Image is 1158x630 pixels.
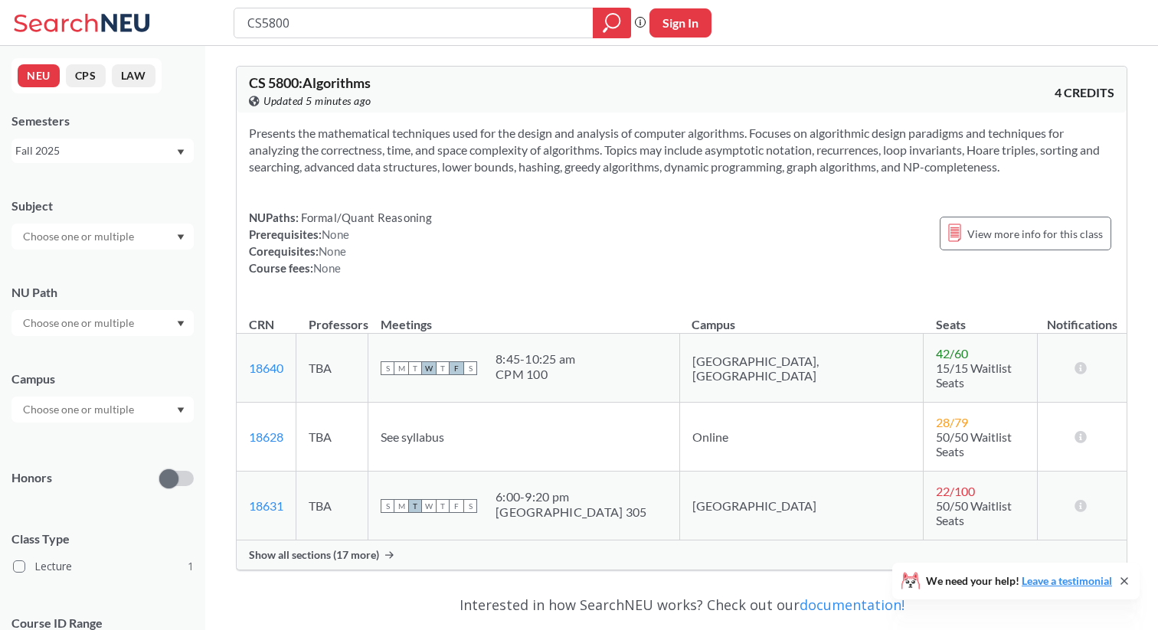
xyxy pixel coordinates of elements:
[408,499,422,513] span: T
[249,209,432,276] div: NUPaths: Prerequisites: Corequisites: Course fees:
[394,499,408,513] span: M
[679,301,924,334] th: Campus
[11,469,52,487] p: Honors
[936,429,1012,459] span: 50/50 Waitlist Seats
[177,321,185,327] svg: Dropdown arrow
[249,498,283,513] a: 18631
[319,244,346,258] span: None
[263,93,371,109] span: Updated 5 minutes ago
[236,583,1127,627] div: Interested in how SearchNEU works? Check out our
[246,10,582,36] input: Class, professor, course number, "phrase"
[800,596,904,614] a: documentation!
[496,367,575,382] div: CPM 100
[313,261,341,275] span: None
[679,472,924,540] td: [GEOGRAPHIC_DATA]
[177,407,185,413] svg: Dropdown arrow
[249,361,283,375] a: 18640
[322,227,349,241] span: None
[296,403,368,472] td: TBA
[177,234,185,240] svg: Dropdown arrow
[368,301,680,334] th: Meetings
[463,361,477,375] span: S
[249,548,379,562] span: Show all sections (17 more)
[11,284,194,301] div: NU Path
[112,64,155,87] button: LAW
[593,8,631,38] div: magnifying glass
[249,316,274,333] div: CRN
[436,361,450,375] span: T
[936,415,968,429] span: 28 / 79
[394,361,408,375] span: M
[296,472,368,540] td: TBA
[603,12,621,34] svg: magnifying glass
[249,74,371,91] span: CS 5800 : Algorithms
[679,334,924,403] td: [GEOGRAPHIC_DATA], [GEOGRAPHIC_DATA]
[649,8,711,38] button: Sign In
[11,530,194,547] span: Class Type
[1022,574,1112,587] a: Leave a testimonial
[15,142,175,159] div: Fall 2025
[436,499,450,513] span: T
[450,499,463,513] span: F
[11,224,194,250] div: Dropdown arrow
[496,504,646,520] div: [GEOGRAPHIC_DATA] 305
[496,351,575,367] div: 8:45 - 10:25 am
[11,139,194,163] div: Fall 2025Dropdown arrow
[11,370,194,387] div: Campus
[936,361,1012,390] span: 15/15 Waitlist Seats
[299,211,432,224] span: Formal/Quant Reasoning
[15,227,144,246] input: Choose one or multiple
[936,498,1012,527] span: 50/50 Waitlist Seats
[249,429,283,444] a: 18628
[18,64,60,87] button: NEU
[463,499,477,513] span: S
[679,403,924,472] td: Online
[237,540,1127,570] div: Show all sections (17 more)
[450,361,463,375] span: F
[936,346,968,361] span: 42 / 60
[381,361,394,375] span: S
[496,489,646,504] div: 6:00 - 9:20 pm
[422,499,436,513] span: W
[296,301,368,334] th: Professors
[66,64,106,87] button: CPS
[11,397,194,423] div: Dropdown arrow
[249,125,1114,175] section: Presents the mathematical techniques used for the design and analysis of computer algorithms. Foc...
[926,576,1112,586] span: We need your help!
[11,113,194,129] div: Semesters
[13,557,194,576] label: Lecture
[177,149,185,155] svg: Dropdown arrow
[11,310,194,336] div: Dropdown arrow
[1055,84,1114,101] span: 4 CREDITS
[381,429,444,444] span: See syllabus
[967,224,1103,243] span: View more info for this class
[15,400,144,419] input: Choose one or multiple
[936,484,975,498] span: 22 / 100
[422,361,436,375] span: W
[11,197,194,214] div: Subject
[15,314,144,332] input: Choose one or multiple
[381,499,394,513] span: S
[1038,301,1127,334] th: Notifications
[296,334,368,403] td: TBA
[924,301,1038,334] th: Seats
[188,558,194,575] span: 1
[408,361,422,375] span: T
